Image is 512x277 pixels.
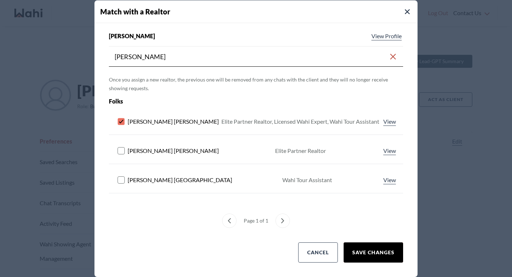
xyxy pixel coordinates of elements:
input: Search input [115,50,389,63]
span: [PERSON_NAME] [109,32,155,40]
h4: Match with a Realtor [100,6,418,17]
span: [PERSON_NAME] [GEOGRAPHIC_DATA] [128,176,232,184]
span: [PERSON_NAME] [PERSON_NAME] [128,117,219,126]
a: View profile [382,176,397,184]
div: Page 1 of 1 [241,214,271,228]
a: View profile [382,146,397,155]
a: View profile [382,117,397,126]
div: Wahi Tour Assistant [282,176,332,184]
p: Once you assign a new realtor, the previous one will be removed from any chats with the client an... [109,75,403,93]
div: Folks [109,97,344,106]
button: previous page [222,214,237,228]
button: Save Changes [344,242,403,263]
button: next page [275,214,290,228]
nav: Match with an agent menu pagination [109,214,403,228]
div: Elite Partner Realtor, Licensed Wahi Expert, Wahi Tour Assistant [221,117,379,126]
button: Close Modal [403,8,412,16]
button: Clear search [389,50,397,63]
div: Elite Partner Realtor [275,146,326,155]
a: View profile [370,32,403,40]
button: Cancel [298,242,338,263]
span: [PERSON_NAME] [PERSON_NAME] [128,146,219,155]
